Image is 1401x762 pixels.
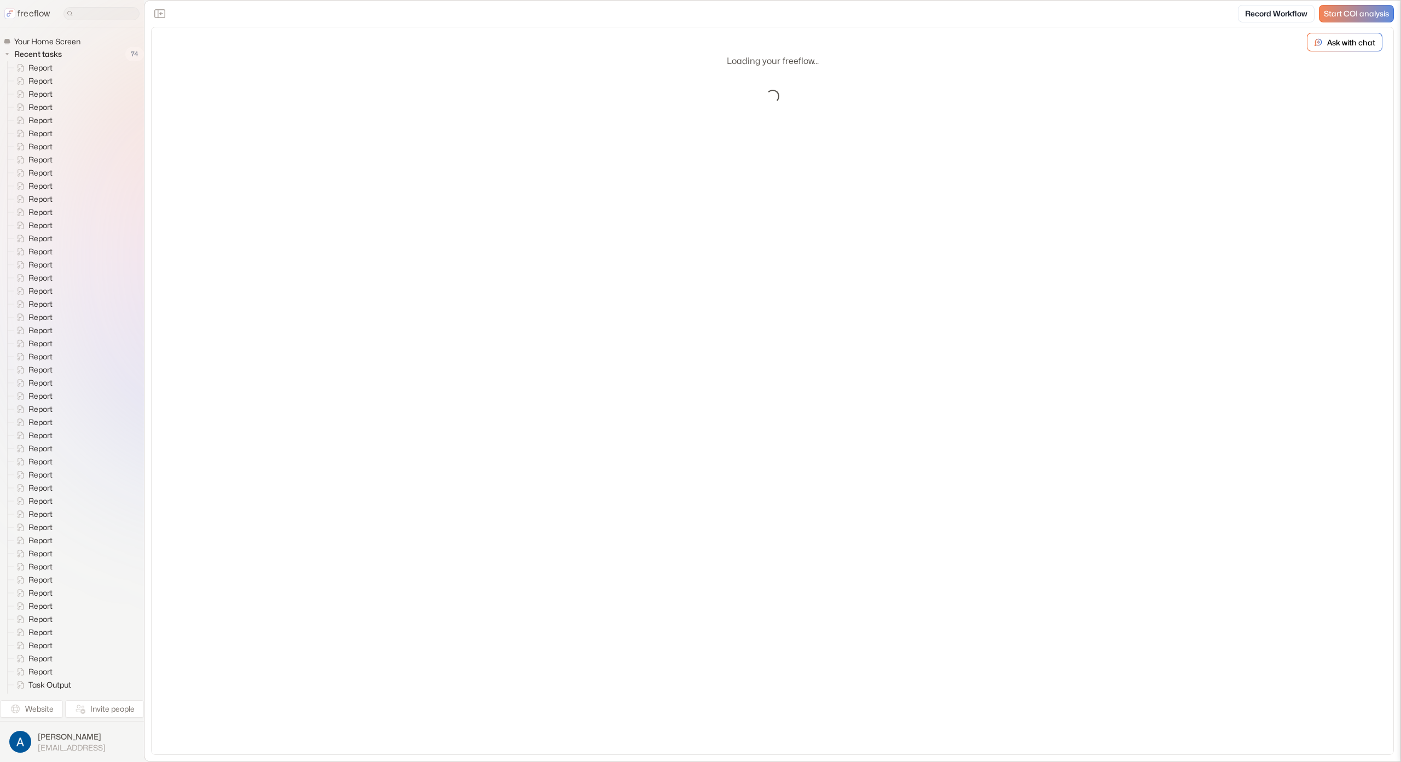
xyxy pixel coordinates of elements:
[26,154,56,165] span: Report
[26,286,56,296] span: Report
[8,298,57,311] a: Report
[8,560,57,573] a: Report
[26,404,56,415] span: Report
[26,338,56,349] span: Report
[26,115,56,126] span: Report
[727,55,819,68] p: Loading your freeflow...
[26,325,56,336] span: Report
[26,627,56,638] span: Report
[12,36,84,47] span: Your Home Screen
[8,665,57,678] a: Report
[8,311,57,324] a: Report
[151,5,169,22] button: Close the sidebar
[1327,37,1375,48] p: Ask with chat
[26,417,56,428] span: Report
[8,416,57,429] a: Report
[8,179,57,193] a: Report
[8,101,57,114] a: Report
[26,364,56,375] span: Report
[8,219,57,232] a: Report
[26,548,56,559] span: Report
[8,652,57,665] a: Report
[3,36,85,47] a: Your Home Screen
[26,299,56,310] span: Report
[26,102,56,113] span: Report
[8,245,57,258] a: Report
[8,153,57,166] a: Report
[7,728,137,755] button: [PERSON_NAME][EMAIL_ADDRESS]
[26,272,56,283] span: Report
[26,220,56,231] span: Report
[26,496,56,507] span: Report
[8,468,57,481] a: Report
[12,49,65,60] span: Recent tasks
[8,284,57,298] a: Report
[8,613,57,626] a: Report
[8,206,57,219] a: Report
[8,74,57,88] a: Report
[8,88,57,101] a: Report
[26,574,56,585] span: Report
[26,693,74,703] span: Task Output
[8,521,57,534] a: Report
[8,508,57,521] a: Report
[1238,5,1315,22] a: Record Workflow
[8,363,57,376] a: Report
[8,429,57,442] a: Report
[8,455,57,468] a: Report
[26,588,56,598] span: Report
[9,731,31,753] img: profile
[38,743,106,753] span: [EMAIL_ADDRESS]
[26,377,56,388] span: Report
[26,62,56,73] span: Report
[8,691,76,705] a: Task Output
[8,376,57,389] a: Report
[8,350,57,363] a: Report
[26,75,56,86] span: Report
[26,535,56,546] span: Report
[8,324,57,337] a: Report
[26,482,56,493] span: Report
[26,522,56,533] span: Report
[8,678,76,691] a: Task Output
[8,495,57,508] a: Report
[26,128,56,139] span: Report
[26,509,56,520] span: Report
[3,48,66,61] button: Recent tasks
[26,181,56,191] span: Report
[26,679,74,690] span: Task Output
[1324,9,1389,19] span: Start COI analysis
[8,639,57,652] a: Report
[8,389,57,403] a: Report
[8,481,57,495] a: Report
[26,89,56,100] span: Report
[26,640,56,651] span: Report
[4,7,50,20] a: freeflow
[26,430,56,441] span: Report
[26,167,56,178] span: Report
[26,194,56,205] span: Report
[26,653,56,664] span: Report
[38,731,106,742] span: [PERSON_NAME]
[8,114,57,127] a: Report
[8,337,57,350] a: Report
[26,561,56,572] span: Report
[8,166,57,179] a: Report
[26,614,56,625] span: Report
[8,271,57,284] a: Report
[8,193,57,206] a: Report
[8,547,57,560] a: Report
[26,351,56,362] span: Report
[8,61,57,74] a: Report
[8,258,57,271] a: Report
[8,232,57,245] a: Report
[65,700,144,718] button: Invite people
[26,141,56,152] span: Report
[26,469,56,480] span: Report
[26,443,56,454] span: Report
[125,47,144,61] span: 74
[26,391,56,402] span: Report
[8,626,57,639] a: Report
[26,207,56,218] span: Report
[8,534,57,547] a: Report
